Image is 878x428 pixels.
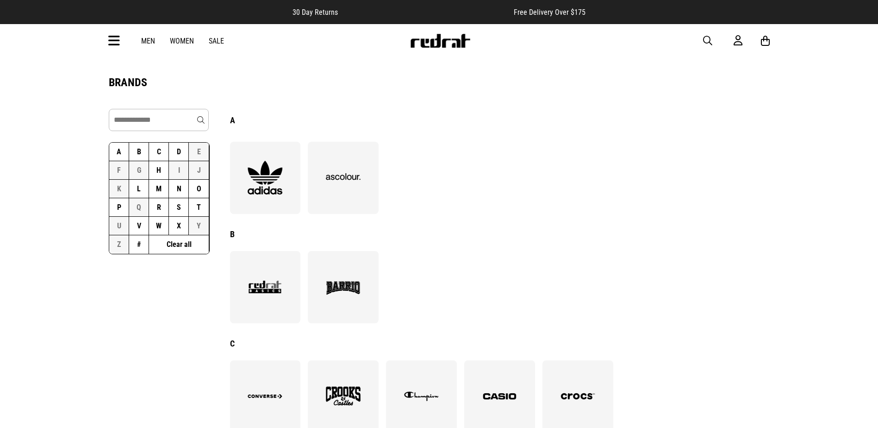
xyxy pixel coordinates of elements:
[293,8,338,17] span: 30 Day Returns
[553,379,603,414] img: Crocs
[170,37,194,45] a: Women
[129,180,149,198] button: L
[318,379,368,414] img: Crooks & Castles
[129,198,149,217] button: Q
[169,143,189,161] button: D
[109,161,129,180] button: F
[209,37,224,45] a: Sale
[240,270,290,304] img: Basics by Red Rat
[129,161,149,180] button: G
[318,270,368,304] img: Barrio
[129,143,149,161] button: B
[240,379,290,414] img: Converse
[109,235,129,254] button: Z
[109,180,129,198] button: K
[308,251,379,323] a: Barrio
[169,198,189,217] button: S
[230,109,770,142] div: A
[240,160,290,195] img: adidas
[396,379,447,414] img: Champion
[230,142,301,214] a: adidas
[109,217,129,235] button: U
[230,214,770,251] div: B
[230,323,770,360] div: C
[169,161,189,180] button: I
[149,235,209,254] button: Clear all
[514,8,585,17] span: Free Delivery Over $175
[230,251,301,323] a: Basics by Red Rat
[189,143,209,161] button: E
[109,76,770,90] h1: BRANDS
[141,37,155,45] a: Men
[109,143,129,161] button: A
[169,180,189,198] button: N
[129,217,149,235] button: V
[189,217,209,235] button: Y
[318,160,368,195] img: AS Colour
[169,217,189,235] button: X
[149,217,169,235] button: W
[410,34,471,48] img: Redrat logo
[149,161,169,180] button: H
[109,198,129,217] button: P
[474,379,525,414] img: Casio
[129,235,149,254] button: #
[189,161,209,180] button: J
[189,198,209,217] button: T
[308,142,379,214] a: AS Colour
[149,198,169,217] button: R
[189,180,209,198] button: O
[356,7,495,17] iframe: Customer reviews powered by Trustpilot
[149,180,169,198] button: M
[149,143,169,161] button: C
